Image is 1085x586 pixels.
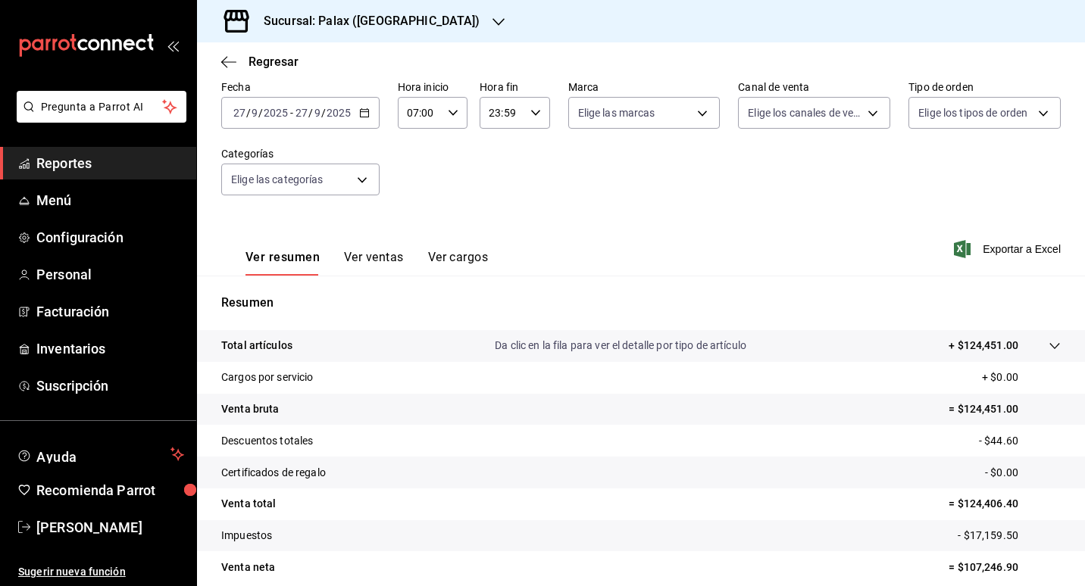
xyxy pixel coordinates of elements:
[221,55,299,69] button: Regresar
[36,267,92,282] font: Personal
[36,445,164,463] span: Ayuda
[290,107,293,119] span: -
[251,107,258,119] input: --
[36,192,72,208] font: Menú
[428,250,489,276] button: Ver cargos
[982,369,1061,385] p: + $0.00
[314,107,321,119] input: --
[221,82,380,92] label: Fecha
[167,39,179,51] button: open_drawer_menu
[983,243,1061,255] font: Exportar a Excel
[221,369,314,385] p: Cargos por servicio
[36,482,155,498] font: Recomienda Parrot
[245,250,320,265] font: Ver resumen
[233,107,246,119] input: --
[231,172,324,187] span: Elige las categorías
[36,519,142,535] font: [PERSON_NAME]
[36,341,105,357] font: Inventarios
[36,378,108,394] font: Suscripción
[949,560,1061,575] p: = $107,246.90
[321,107,326,119] span: /
[949,338,1018,354] p: + $124,451.00
[326,107,352,119] input: ----
[17,91,186,123] button: Pregunta a Parrot AI
[344,250,404,276] button: Ver ventas
[41,99,163,115] span: Pregunta a Parrot AI
[480,82,549,92] label: Hora fin
[949,496,1061,512] p: = $124,406.40
[221,496,276,512] p: Venta total
[18,566,126,578] font: Sugerir nueva función
[918,105,1027,120] span: Elige los tipos de orden
[36,304,109,319] font: Facturación
[748,105,862,120] span: Elige los canales de venta
[957,240,1061,258] button: Exportar a Excel
[495,338,746,354] p: Da clic en la fila para ver el detalle por tipo de artículo
[221,465,326,481] p: Certificados de regalo
[221,338,292,354] p: Total artículos
[36,155,92,171] font: Reportes
[295,107,308,119] input: --
[568,82,721,92] label: Marca
[221,401,279,417] p: Venta bruta
[221,528,272,544] p: Impuestos
[949,401,1061,417] p: = $124,451.00
[249,55,299,69] span: Regresar
[36,229,124,245] font: Configuración
[221,560,275,575] p: Venta neta
[738,82,890,92] label: Canal de venta
[263,107,289,119] input: ----
[258,107,263,119] span: /
[979,433,1061,449] p: - $44.60
[308,107,313,119] span: /
[11,110,186,126] a: Pregunta a Parrot AI
[578,105,655,120] span: Elige las marcas
[245,250,488,276] div: Pestañas de navegación
[398,82,467,92] label: Hora inicio
[221,433,313,449] p: Descuentos totales
[985,465,1061,481] p: - $0.00
[246,107,251,119] span: /
[221,148,380,159] label: Categorías
[908,82,1061,92] label: Tipo de orden
[958,528,1061,544] p: - $17,159.50
[252,12,480,30] h3: Sucursal: Palax ([GEOGRAPHIC_DATA])
[221,294,1061,312] p: Resumen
